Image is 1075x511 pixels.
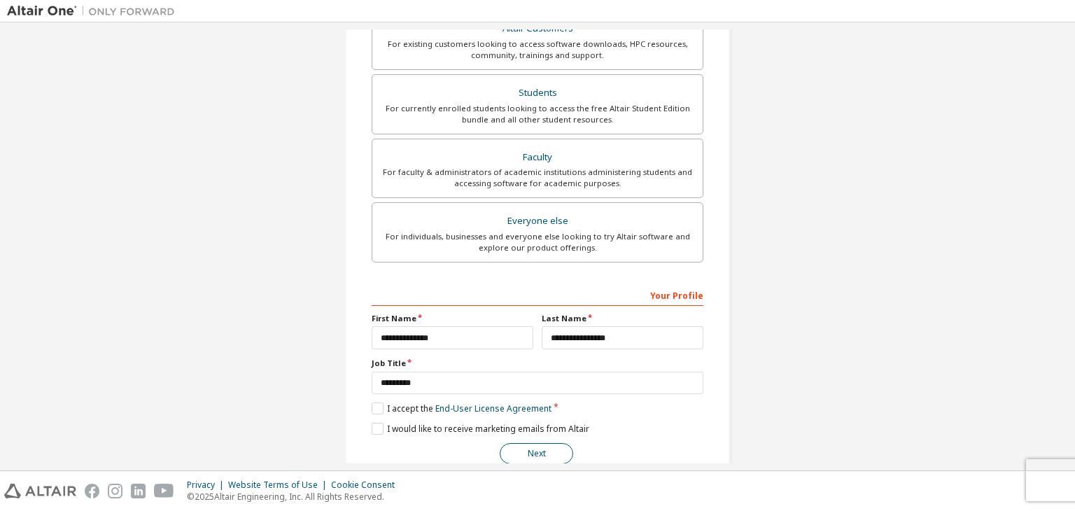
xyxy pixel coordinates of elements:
div: Faculty [381,148,694,167]
img: linkedin.svg [131,484,146,498]
img: Altair One [7,4,182,18]
div: Your Profile [372,283,703,306]
label: Job Title [372,358,703,369]
label: I would like to receive marketing emails from Altair [372,423,589,435]
div: Everyone else [381,211,694,231]
img: youtube.svg [154,484,174,498]
div: Website Terms of Use [228,479,331,491]
div: For existing customers looking to access software downloads, HPC resources, community, trainings ... [381,38,694,61]
label: I accept the [372,402,551,414]
div: For individuals, businesses and everyone else looking to try Altair software and explore our prod... [381,231,694,253]
div: Privacy [187,479,228,491]
p: © 2025 Altair Engineering, Inc. All Rights Reserved. [187,491,403,503]
a: End-User License Agreement [435,402,551,414]
img: instagram.svg [108,484,122,498]
div: Cookie Consent [331,479,403,491]
label: Last Name [542,313,703,324]
label: First Name [372,313,533,324]
div: For currently enrolled students looking to access the free Altair Student Edition bundle and all ... [381,103,694,125]
img: altair_logo.svg [4,484,76,498]
button: Next [500,443,573,464]
img: facebook.svg [85,484,99,498]
div: For faculty & administrators of academic institutions administering students and accessing softwa... [381,167,694,189]
div: Students [381,83,694,103]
